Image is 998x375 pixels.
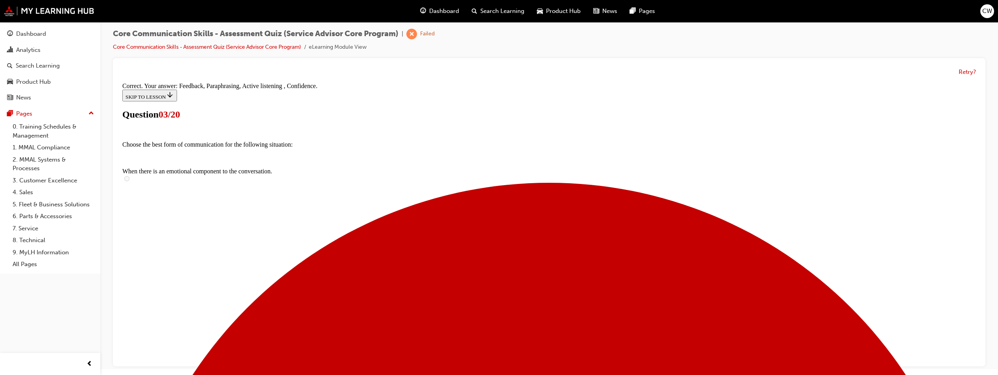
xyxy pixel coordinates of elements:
span: guage-icon [7,31,13,38]
a: 5. Fleet & Business Solutions [9,199,97,211]
span: chart-icon [7,47,13,54]
span: Pages [639,7,655,16]
span: car-icon [7,79,13,86]
a: 4. Sales [9,186,97,199]
div: Product Hub [16,77,51,86]
a: pages-iconPages [624,3,661,19]
span: search-icon [472,6,477,16]
span: news-icon [593,6,599,16]
span: CW [982,7,992,16]
span: search-icon [7,63,13,70]
button: Retry? [959,68,976,77]
span: guage-icon [420,6,426,16]
span: pages-icon [7,110,13,118]
div: Failed [420,30,435,38]
span: SKIP TO LESSON [6,15,55,20]
a: 9. MyLH Information [9,246,97,259]
button: Pages [3,107,97,121]
span: Dashboard [429,7,459,16]
div: Search Learning [16,61,60,70]
a: news-iconNews [587,3,624,19]
div: News [16,93,31,102]
a: guage-iconDashboard [414,3,465,19]
span: Search Learning [480,7,524,16]
a: 8. Technical [9,234,97,246]
div: Correct. Your answer: Feedback, Paraphrasing, Active listening , Confidence. [3,3,857,10]
button: DashboardAnalyticsSearch LearningProduct HubNews [3,25,97,107]
button: CW [980,4,994,18]
a: All Pages [9,258,97,270]
a: 1. MMAL Compliance [9,142,97,154]
a: Analytics [3,43,97,57]
div: Pages [16,109,32,118]
li: eLearning Module View [309,43,367,52]
button: SKIP TO LESSON [3,10,58,22]
span: Core Communication Skills - Assessment Quiz (Service Advisor Core Program) [113,29,398,39]
div: Dashboard [16,29,46,39]
a: Search Learning [3,59,97,73]
a: News [3,90,97,105]
span: pages-icon [630,6,636,16]
a: Dashboard [3,27,97,41]
img: mmal [4,6,94,16]
a: 3. Customer Excellence [9,175,97,187]
span: up-icon [89,108,94,119]
span: Product Hub [546,7,581,16]
a: Product Hub [3,75,97,89]
a: 0. Training Schedules & Management [9,121,97,142]
a: search-iconSearch Learning [465,3,531,19]
a: 2. MMAL Systems & Processes [9,154,97,175]
span: car-icon [537,6,543,16]
span: prev-icon [87,359,92,369]
span: News [602,7,617,16]
span: news-icon [7,94,13,101]
a: 6. Parts & Accessories [9,210,97,222]
div: Analytics [16,46,41,55]
a: Core Communication Skills - Assessment Quiz (Service Advisor Core Program) [113,44,301,50]
span: | [402,29,403,39]
span: learningRecordVerb_FAIL-icon [406,29,417,39]
a: car-iconProduct Hub [531,3,587,19]
a: 7. Service [9,222,97,235]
